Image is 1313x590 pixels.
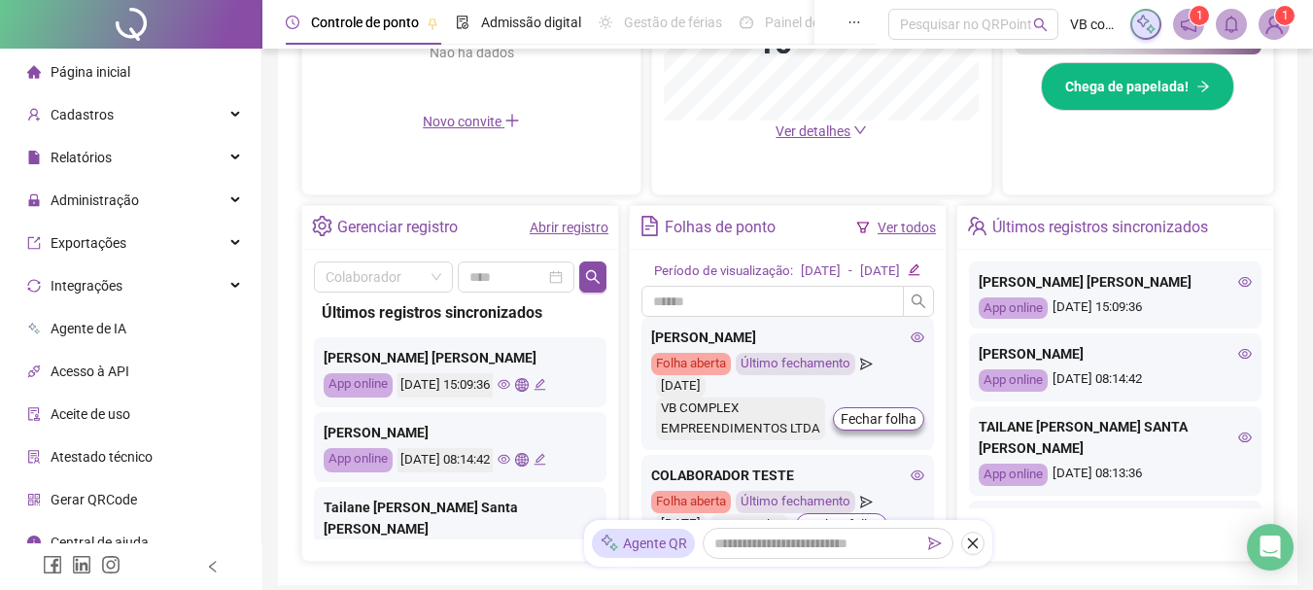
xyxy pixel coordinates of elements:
span: eye [1238,347,1252,361]
span: Ver detalhes [776,123,850,139]
span: api [27,364,41,378]
span: instagram [101,555,121,574]
span: Exportações [51,235,126,251]
span: Admissão digital [481,15,581,30]
span: Página inicial [51,64,130,80]
span: facebook [43,555,62,574]
span: clock-circle [286,16,299,29]
div: [DATE] [860,261,900,282]
button: Chega de papelada! [1041,62,1234,111]
div: VB complex [710,514,788,537]
span: eye [911,330,924,344]
span: edit [534,453,546,466]
div: Folha aberta [651,353,731,375]
div: [DATE] [801,261,841,282]
span: VB complex [1070,14,1119,35]
span: Fechar folha [804,514,880,536]
span: notification [1180,16,1197,33]
div: Último fechamento [736,491,855,513]
span: export [27,236,41,250]
div: App online [979,464,1048,486]
div: Folha aberta [651,491,731,513]
span: eye [498,378,510,391]
span: Gestão de férias [624,15,722,30]
span: 1 [1282,9,1289,22]
span: filter [856,221,870,234]
div: App online [324,373,393,398]
span: Controle de ponto [311,15,419,30]
div: [DATE] 08:14:42 [979,369,1252,392]
span: Fechar folha [841,408,916,430]
span: Chega de papelada! [1065,76,1189,97]
span: Aceite de uso [51,406,130,422]
div: [PERSON_NAME] [651,327,924,348]
sup: 1 [1190,6,1209,25]
div: Últimos registros sincronizados [322,300,599,325]
div: COLABORADOR TESTE [651,465,924,486]
span: setting [312,216,332,236]
img: sparkle-icon.fc2bf0ac1784a2077858766a79e2daf3.svg [600,534,619,554]
a: Ver todos [878,220,936,235]
button: Fechar folha [833,407,924,431]
div: App online [979,297,1048,320]
span: pushpin [427,17,438,29]
sup: Atualize o seu contato no menu Meus Dados [1275,6,1295,25]
div: App online [979,369,1048,392]
span: search [911,294,926,309]
span: audit [27,407,41,421]
span: search [585,269,601,285]
span: file-done [456,16,469,29]
span: file [27,151,41,164]
span: eye [1238,275,1252,289]
span: linkedin [72,555,91,574]
span: 1 [1196,9,1203,22]
div: TAILANE [PERSON_NAME] SANTA [PERSON_NAME] [979,416,1252,459]
span: sun [599,16,612,29]
div: Não há dados [382,42,561,63]
div: Agente QR [592,529,695,558]
div: App online [324,448,393,472]
span: solution [27,450,41,464]
div: Último fechamento [736,353,855,375]
span: Agente de IA [51,321,126,336]
span: user-add [27,108,41,121]
span: global [515,378,528,391]
span: close [966,537,980,550]
span: Acesso à API [51,364,129,379]
div: [DATE] 08:13:36 [979,464,1252,486]
span: search [1033,17,1048,32]
span: global [515,453,528,466]
span: lock [27,193,41,207]
span: down [853,123,867,137]
span: team [967,216,987,236]
img: sparkle-icon.fc2bf0ac1784a2077858766a79e2daf3.svg [1135,14,1157,35]
span: edit [534,378,546,391]
span: arrow-right [1196,80,1210,93]
div: [PERSON_NAME] [324,422,597,443]
span: Gerar QRCode [51,492,137,507]
span: home [27,65,41,79]
span: ellipsis [847,16,861,29]
span: plus [504,113,520,128]
a: Abrir registro [530,220,608,235]
span: eye [911,469,924,482]
div: VB COMPLEX EMPREENDIMENTOS LTDA [656,398,825,440]
div: Últimos registros sincronizados [992,211,1208,244]
div: [PERSON_NAME] [979,343,1252,364]
span: send [860,491,873,513]
span: left [206,560,220,573]
div: Período de visualização: [654,261,793,282]
div: [DATE] 08:14:42 [397,448,493,472]
span: Relatórios [51,150,112,165]
button: Fechar folha [796,513,887,537]
span: Integrações [51,278,122,294]
span: bell [1223,16,1240,33]
span: Painel do DP [765,15,841,30]
span: edit [908,263,920,276]
span: Central de ajuda [51,535,149,550]
a: Ver detalhes down [776,123,867,139]
span: file-text [639,216,660,236]
div: [DATE] 15:09:36 [397,373,493,398]
span: sync [27,279,41,293]
span: send [928,537,942,550]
